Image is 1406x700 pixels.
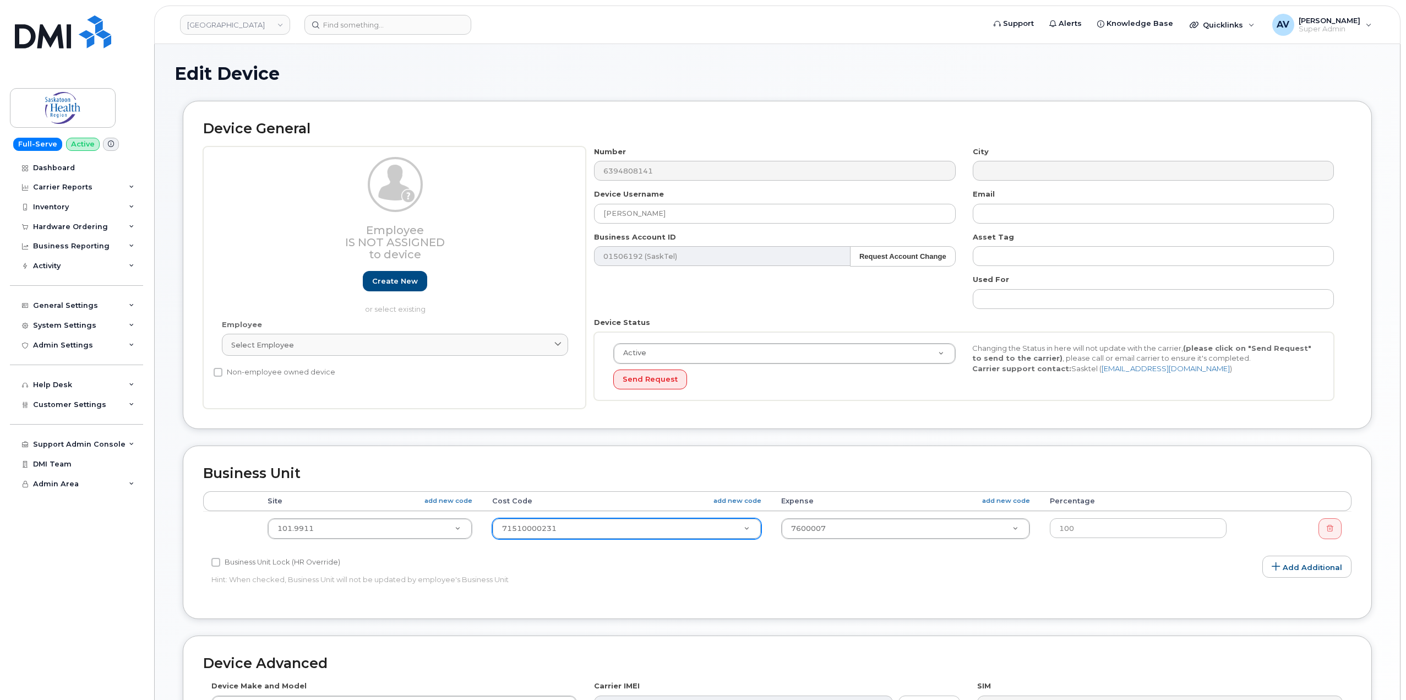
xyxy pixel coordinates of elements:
h1: Edit Device [175,64,1380,83]
a: [EMAIL_ADDRESS][DOMAIN_NAME] [1102,364,1230,373]
button: Send Request [613,370,687,390]
label: Device Make and Model [211,681,307,691]
a: 101.9911 [268,519,472,539]
a: 7600007 [782,519,1029,539]
th: Cost Code [482,491,772,511]
strong: Carrier support contact: [972,364,1071,373]
a: Select employee [222,334,568,356]
a: add new code [713,496,761,506]
a: add new code [424,496,472,506]
a: Add Additional [1262,556,1351,578]
input: Business Unit Lock (HR Override) [211,558,220,567]
span: 101.9911 [277,524,314,533]
label: Business Account ID [594,232,676,242]
a: Create new [363,271,427,291]
label: Carrier IMEI [594,681,640,691]
label: Asset Tag [973,232,1014,242]
span: 71510000231 [502,524,557,533]
input: Non-employee owned device [214,368,222,377]
label: SIM [977,681,991,691]
span: Is not assigned [345,236,445,249]
span: Active [617,348,646,358]
label: Business Unit Lock (HR Override) [211,556,340,569]
span: 7600007 [791,524,826,533]
span: Select employee [231,340,294,350]
button: Request Account Change [850,246,956,267]
p: or select existing [222,304,568,314]
p: Hint: When checked, Business Unit will not be updated by employee's Business Unit [211,574,960,585]
span: to device [369,248,421,261]
strong: Request Account Change [859,252,946,261]
label: Non-employee owned device [214,366,335,379]
label: Email [973,189,995,199]
label: Used For [973,274,1009,285]
a: 71510000231 [493,519,761,539]
label: City [973,146,989,157]
h2: Business Unit [203,466,1351,481]
th: Site [258,491,482,511]
label: Device Status [594,317,650,328]
div: Changing the Status in here will not update with the carrier, , please call or email carrier to e... [964,343,1323,374]
th: Expense [771,491,1040,511]
a: add new code [982,496,1030,506]
iframe: Messenger Launcher [1358,652,1398,692]
h2: Device Advanced [203,656,1351,671]
h2: Device General [203,121,1351,137]
label: Number [594,146,626,157]
h3: Employee [222,224,568,261]
label: Device Username [594,189,664,199]
label: Employee [222,319,262,330]
th: Percentage [1040,491,1236,511]
a: Active [614,344,955,363]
